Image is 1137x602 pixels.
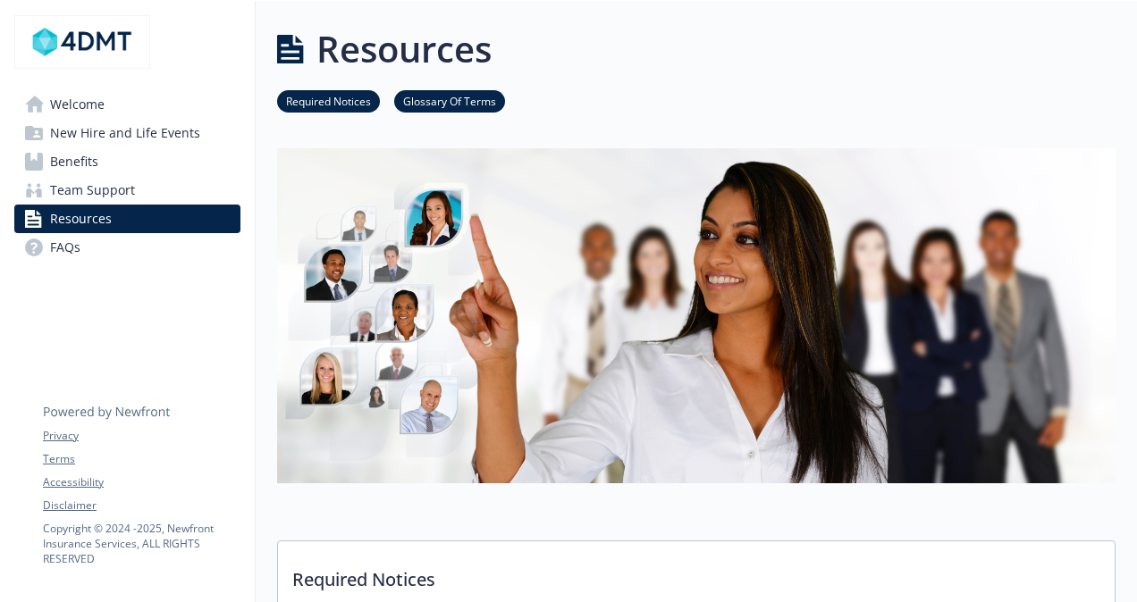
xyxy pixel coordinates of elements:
[43,497,240,514] a: Disclaimer
[14,233,240,262] a: FAQs
[277,148,1116,483] img: resources page banner
[14,90,240,119] a: Welcome
[316,22,492,76] h1: Resources
[50,119,200,147] span: New Hire and Life Events
[14,119,240,147] a: New Hire and Life Events
[50,147,98,176] span: Benefits
[14,176,240,205] a: Team Support
[50,205,112,233] span: Resources
[43,521,240,566] p: Copyright © 2024 - 2025 , Newfront Insurance Services, ALL RIGHTS RESERVED
[43,428,240,444] a: Privacy
[50,233,80,262] span: FAQs
[394,92,505,109] a: Glossary Of Terms
[14,205,240,233] a: Resources
[50,90,105,119] span: Welcome
[43,474,240,490] a: Accessibility
[277,92,380,109] a: Required Notices
[43,451,240,467] a: Terms
[14,147,240,176] a: Benefits
[50,176,135,205] span: Team Support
